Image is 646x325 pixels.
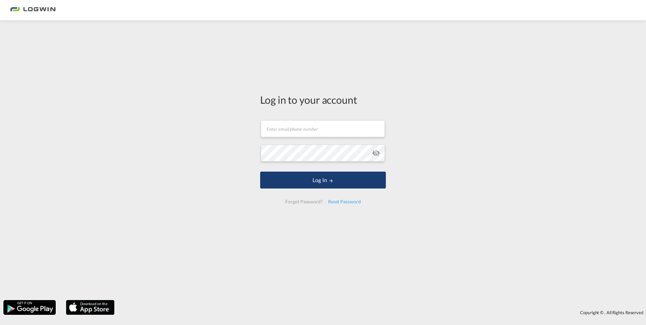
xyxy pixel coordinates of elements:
img: bc73a0e0d8c111efacd525e4c8ad7d32.png [10,3,56,18]
div: Copyright © . All Rights Reserved [118,307,646,318]
img: apple.png [65,299,115,316]
button: LOGIN [260,172,386,189]
div: Forgot Password? [282,196,325,208]
md-icon: icon-eye-off [372,149,380,157]
input: Enter email/phone number [261,120,385,137]
div: Reset Password [325,196,364,208]
div: Log in to your account [260,93,386,107]
img: google.png [3,299,56,316]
